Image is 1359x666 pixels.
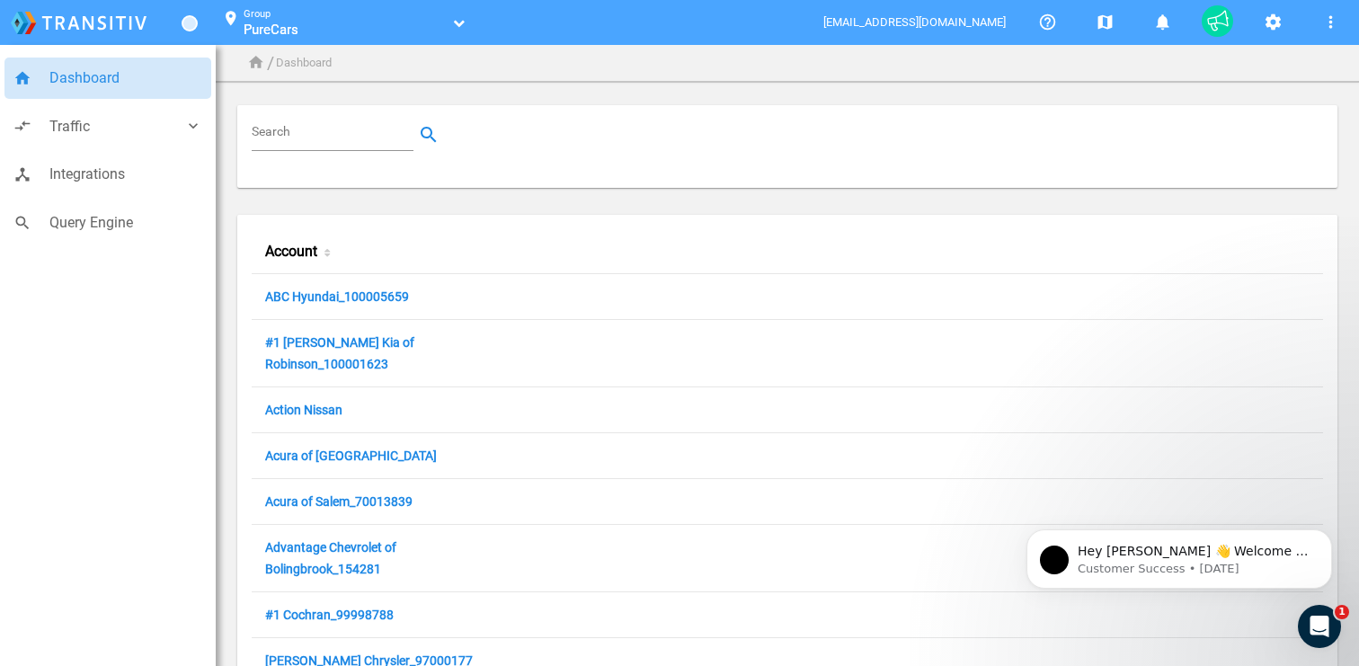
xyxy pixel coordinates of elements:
span: Query Engine [49,211,202,235]
i: home [247,54,265,72]
iframe: Intercom notifications message [999,492,1359,617]
mat-icon: help_outline [1036,12,1058,33]
mat-icon: notifications [1151,12,1173,33]
img: logo [11,12,147,34]
a: Toggle Menu [182,15,198,31]
mat-icon: settings [1262,12,1283,33]
mat-icon: location_on [220,10,242,31]
a: Advantage Chevrolet of Bolingbrook_154281 [265,540,396,579]
iframe: Intercom live chat [1298,605,1341,648]
span: [EMAIL_ADDRESS][DOMAIN_NAME] [823,15,1008,29]
small: Group [244,8,271,20]
mat-icon: more_vert [1319,12,1341,33]
a: ABC Hyundai_100005659 [265,289,409,306]
li: / [267,49,274,77]
a: Acura of Salem_70013839 [265,494,413,511]
mat-icon: map [1094,12,1115,33]
a: compare_arrowsTraffickeyboard_arrow_down [4,106,211,147]
a: #1 [PERSON_NAME] Kia of Robinson_100001623 [265,335,414,374]
span: Dashboard [49,67,202,90]
a: device_hubIntegrations [4,154,211,195]
i: keyboard_arrow_down [184,117,202,135]
a: #1 Cochran_99998788 [265,608,394,625]
span: 1 [1335,605,1349,619]
span: Traffic [49,115,184,138]
i: compare_arrows [13,117,31,135]
a: homeDashboard [4,58,211,99]
li: Dashboard [276,54,332,73]
a: Acura of [GEOGRAPHIC_DATA] [265,448,437,466]
button: More [1312,4,1348,40]
a: Action Nissan [265,403,342,420]
i: home [13,69,31,87]
a: searchQuery Engine [4,202,211,244]
span: Integrations [49,163,202,186]
div: Account [252,229,520,274]
i: search [13,214,31,232]
span: PureCars [244,22,298,38]
i: device_hub [13,165,31,183]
